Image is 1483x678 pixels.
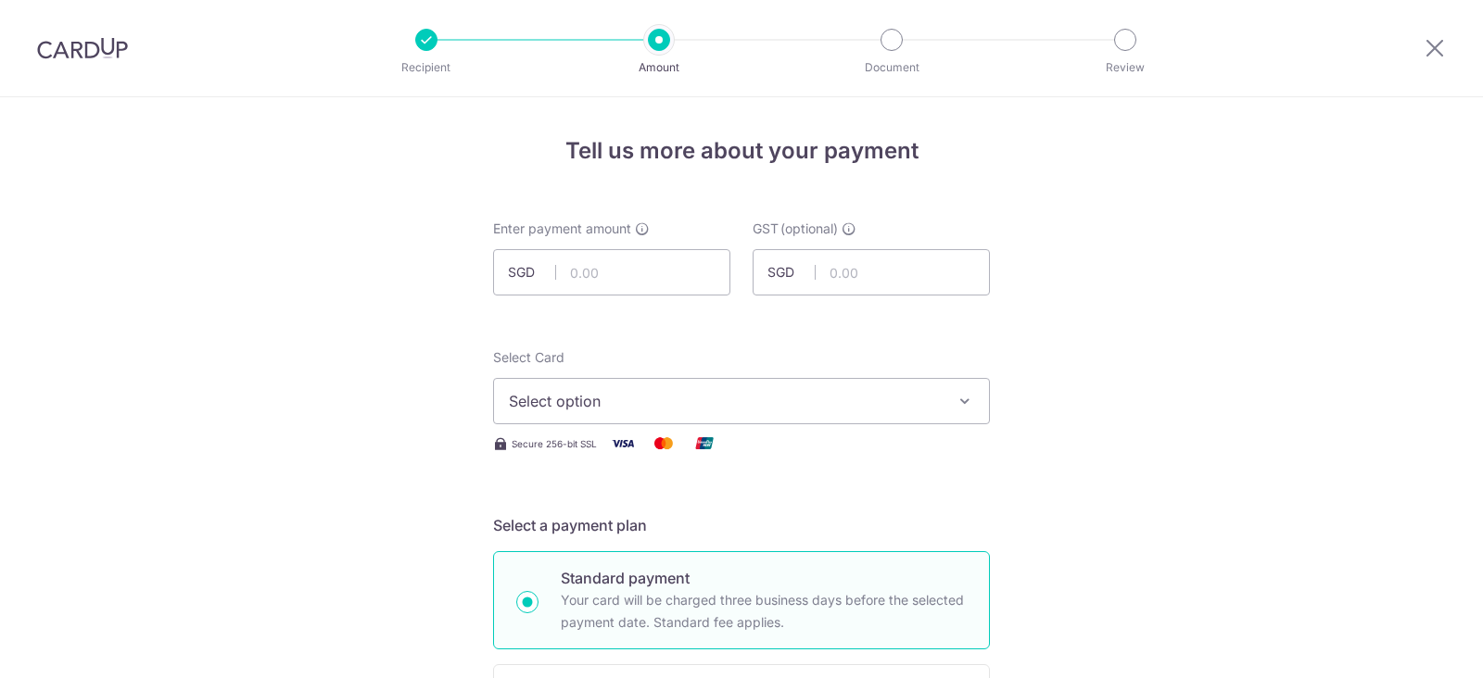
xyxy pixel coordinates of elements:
[37,37,128,59] img: CardUp
[1057,58,1194,77] p: Review
[645,432,682,455] img: Mastercard
[493,134,990,168] h4: Tell us more about your payment
[358,58,495,77] p: Recipient
[780,220,838,238] span: (optional)
[493,220,631,238] span: Enter payment amount
[508,263,556,282] span: SGD
[512,436,597,451] span: Secure 256-bit SSL
[753,220,779,238] span: GST
[493,378,990,424] button: Select option
[561,567,967,589] p: Standard payment
[686,432,723,455] img: Union Pay
[493,249,730,295] input: 0.00
[823,58,960,77] p: Document
[493,349,564,365] span: translation missing: en.payables.payment_networks.credit_card.summary.labels.select_card
[767,263,816,282] span: SGD
[604,432,641,455] img: Visa
[509,390,941,412] span: Select option
[561,589,967,634] p: Your card will be charged three business days before the selected payment date. Standard fee appl...
[753,249,990,295] input: 0.00
[1364,622,1464,669] iframe: Opens a widget where you can find more information
[590,58,728,77] p: Amount
[493,514,990,536] h5: Select a payment plan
